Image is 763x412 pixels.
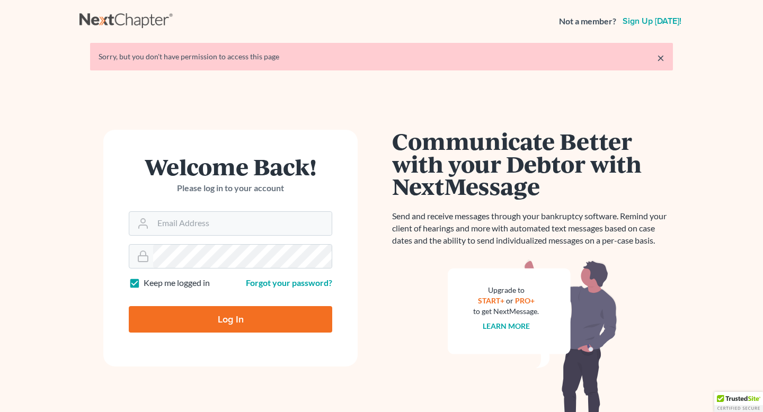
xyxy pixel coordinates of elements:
[129,306,332,333] input: Log In
[99,51,664,62] div: Sorry, but you don't have permission to access this page
[392,210,673,247] p: Send and receive messages through your bankruptcy software. Remind your client of hearings and mo...
[392,130,673,198] h1: Communicate Better with your Debtor with NextMessage
[515,296,535,305] a: PRO+
[246,277,332,288] a: Forgot your password?
[129,182,332,194] p: Please log in to your account
[478,296,504,305] a: START+
[657,51,664,64] a: ×
[473,285,539,295] div: Upgrade to
[144,277,210,289] label: Keep me logged in
[473,306,539,317] div: to get NextMessage.
[714,392,763,412] div: TrustedSite Certified
[559,15,616,28] strong: Not a member?
[129,155,332,178] h1: Welcome Back!
[620,17,684,25] a: Sign up [DATE]!
[153,212,332,235] input: Email Address
[506,296,513,305] span: or
[483,321,530,330] a: Learn more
